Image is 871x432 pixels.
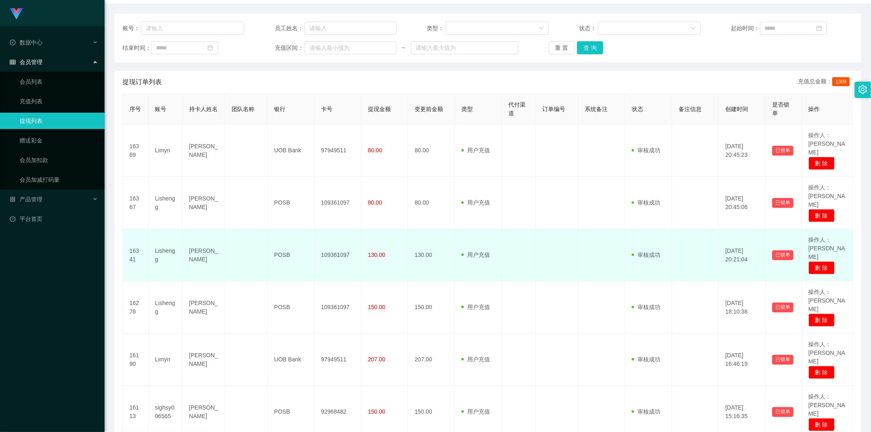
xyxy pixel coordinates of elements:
[809,393,845,417] span: 操作人：[PERSON_NAME]
[368,408,385,415] span: 150.00
[189,106,218,112] span: 持卡人姓名
[858,85,867,94] i: 图标: setting
[691,26,696,31] i: 图标: down
[816,25,822,31] i: 图标: calendar
[10,8,23,20] img: logo.9652507e.png
[183,177,225,229] td: [PERSON_NAME]
[275,24,305,33] span: 员工姓名：
[809,132,845,156] span: 操作人：[PERSON_NAME]
[155,106,167,112] span: 账号
[461,252,490,258] span: 用户充值
[123,44,151,52] span: 结束时间：
[461,199,490,206] span: 用户充值
[719,125,766,177] td: [DATE] 20:45:23
[207,45,213,51] i: 图标: calendar
[368,252,385,258] span: 130.00
[632,408,660,415] span: 审核成功
[368,106,391,112] span: 提现金额
[123,77,162,87] span: 提现订单列表
[461,356,490,363] span: 用户充值
[183,334,225,386] td: [PERSON_NAME]
[414,106,443,112] span: 变更前金额
[149,229,183,281] td: Lishengg
[10,211,98,227] a: 图标: dashboard平台首页
[183,229,225,281] td: [PERSON_NAME]
[368,304,385,310] span: 150.00
[809,314,835,327] button: 删 除
[183,125,225,177] td: [PERSON_NAME]
[461,147,490,154] span: 用户充值
[408,125,455,177] td: 80.00
[314,177,361,229] td: 109361097
[725,106,748,112] span: 创建时间
[368,199,382,206] span: 80.00
[408,281,455,334] td: 150.00
[679,106,702,112] span: 备注信息
[183,281,225,334] td: [PERSON_NAME]
[719,177,766,229] td: [DATE] 20:45:06
[632,356,660,363] span: 审核成功
[809,261,835,274] button: 删 除
[141,22,244,35] input: 请输入
[275,44,305,52] span: 充值区间：
[20,93,98,109] a: 充值列表
[10,59,42,65] span: 会员管理
[461,304,490,310] span: 用户充值
[20,73,98,90] a: 会员列表
[314,125,361,177] td: 97949511
[123,229,149,281] td: 16341
[809,289,845,312] span: 操作人：[PERSON_NAME]
[542,106,565,112] span: 订单编号
[809,209,835,222] button: 删 除
[368,147,382,154] span: 80.00
[305,22,397,35] input: 请输入
[123,281,149,334] td: 16278
[772,101,789,116] span: 是否锁单
[232,106,254,112] span: 团队名称
[809,418,835,431] button: 删 除
[10,39,42,46] span: 数据中心
[549,41,575,54] button: 重 置
[10,196,16,202] i: 图标: appstore-o
[508,101,526,116] span: 代付渠道
[772,303,793,312] button: 已锁单
[149,177,183,229] td: Lishengg
[772,407,793,417] button: 已锁单
[772,198,793,208] button: 已锁单
[719,229,766,281] td: [DATE] 20:21:04
[274,106,285,112] span: 银行
[408,177,455,229] td: 80.00
[149,125,183,177] td: Limyn
[719,334,766,386] td: [DATE] 16:46:19
[411,41,518,54] input: 请输入最大值为
[427,24,446,33] span: 类型：
[632,106,643,112] span: 状态
[539,26,544,31] i: 图标: down
[267,334,314,386] td: UOB Bank
[809,184,845,208] span: 操作人：[PERSON_NAME]
[10,59,16,65] i: 图标: table
[577,41,603,54] button: 查 询
[832,77,850,86] span: 1309
[408,334,455,386] td: 207.00
[20,132,98,149] a: 赠送彩金
[809,341,845,365] span: 操作人：[PERSON_NAME]
[809,157,835,170] button: 删 除
[461,408,490,415] span: 用户充值
[149,281,183,334] td: Lishengg
[632,199,660,206] span: 审核成功
[585,106,608,112] span: 系统备注
[149,334,183,386] td: Limyn
[809,366,835,379] button: 删 除
[397,44,411,52] span: ~
[123,177,149,229] td: 16367
[305,41,397,54] input: 请输入最小值为
[10,40,16,45] i: 图标: check-circle-o
[772,250,793,260] button: 已锁单
[20,113,98,129] a: 提现列表
[267,125,314,177] td: UOB Bank
[267,229,314,281] td: POSB
[772,146,793,156] button: 已锁单
[314,229,361,281] td: 109361097
[20,171,98,188] a: 会员加减打码量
